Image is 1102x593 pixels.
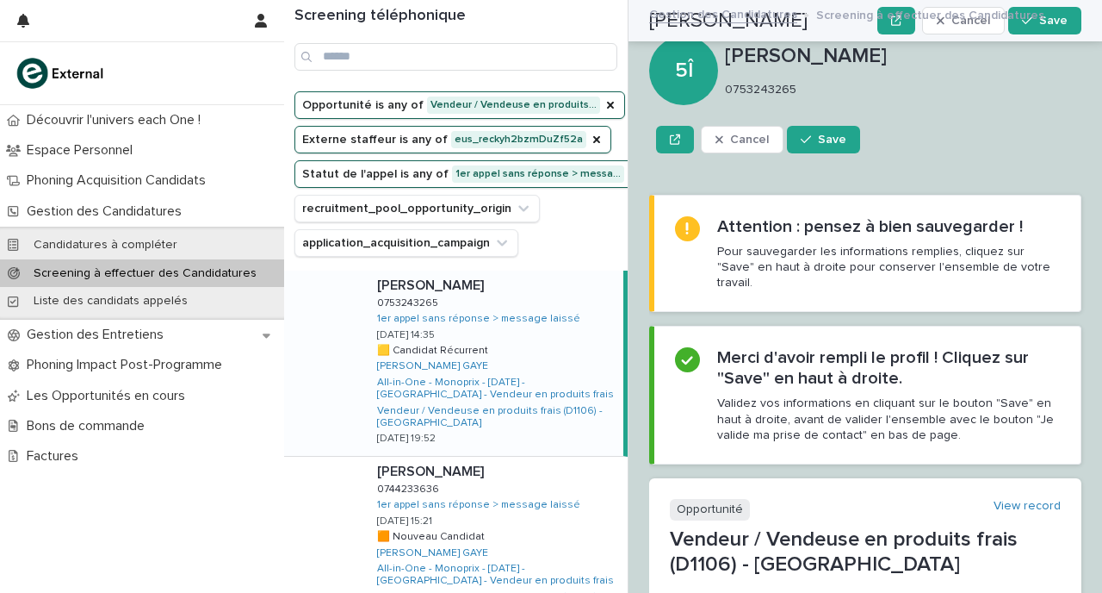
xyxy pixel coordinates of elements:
p: [PERSON_NAME] [377,460,487,480]
a: [PERSON_NAME] GAYE [377,360,488,372]
p: Gestion des Entretiens [20,327,177,343]
button: Cancel [701,126,783,153]
p: Liste des candidats appelés [20,294,201,309]
h2: Attention : pensez à bien sauvegarder ! [717,216,1023,237]
p: Phoning Impact Post-Programme [20,357,236,373]
button: Statut de l'appel [294,160,649,188]
p: Vendeur / Vendeuse en produits frais (D1106) - [GEOGRAPHIC_DATA] [670,527,1061,577]
p: Screening à effectuer des Candidatures [20,266,270,281]
h1: Screening téléphonique [294,7,617,26]
button: Opportunité [294,91,625,119]
a: [PERSON_NAME][PERSON_NAME] 07532432650753243265 1er appel sans réponse > message laissé [DATE] 14... [284,271,628,457]
p: [PERSON_NAME] [725,44,1081,69]
span: Cancel [730,134,769,146]
p: 0753243265 [377,294,442,309]
p: Pour sauvegarder les informations remplies, cliquez sur "Save" en haut à droite pour conserver l'... [717,244,1060,291]
p: [DATE] 15:21 [377,515,432,527]
p: Factures [20,448,92,465]
p: Screening à effectuer des Candidatures [816,4,1044,23]
a: 1er appel sans réponse > message laissé [377,313,580,325]
p: Gestion des Candidatures [20,203,195,220]
a: [PERSON_NAME] GAYE [377,547,488,559]
p: Bons de commande [20,418,158,434]
p: Opportunité [670,499,750,521]
span: Save [818,134,846,146]
input: Search [294,43,617,71]
button: Externe staffeur [294,126,611,153]
p: [DATE] 14:35 [377,329,435,341]
p: Validez vos informations en cliquant sur le bouton "Save" en haut à droite, avant de valider l'en... [717,396,1060,443]
p: Phoning Acquisition Candidats [20,172,220,189]
button: application_acquisition_campaign [294,229,518,257]
p: 🟧 Nouveau Candidat [377,527,488,543]
button: recruitment_pool_opportunity_origin [294,195,540,222]
a: All-in-One - Monoprix - [DATE] - [GEOGRAPHIC_DATA] - Vendeur en produits frais [377,377,616,402]
a: All-in-One - Monoprix - [DATE] - [GEOGRAPHIC_DATA] - Vendeur en produits frais [377,563,621,588]
a: Gestion des Candidatures [649,3,797,23]
p: 0753243265 [725,83,1074,97]
h2: Merci d'avoir rempli le profil ! Cliquez sur "Save" en haut à droite. [717,347,1060,389]
p: [DATE] 19:52 [377,433,436,445]
p: Espace Personnel [20,142,146,159]
a: Vendeur / Vendeuse en produits frais (D1106) - [GEOGRAPHIC_DATA] [377,405,616,430]
p: [PERSON_NAME] [377,274,487,294]
button: Save [787,126,860,153]
a: View record [994,499,1061,514]
p: 🟨 Candidat Récurrent [377,341,492,357]
a: 1er appel sans réponse > message laissé [377,499,580,511]
p: Les Opportunités en cours [20,388,199,404]
img: bc51vvfgR2QLHU84CWIQ [14,56,108,91]
p: 0744233636 [377,480,443,496]
p: Candidatures à compléter [20,238,191,253]
p: Découvrir l'univers each One ! [20,112,214,128]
